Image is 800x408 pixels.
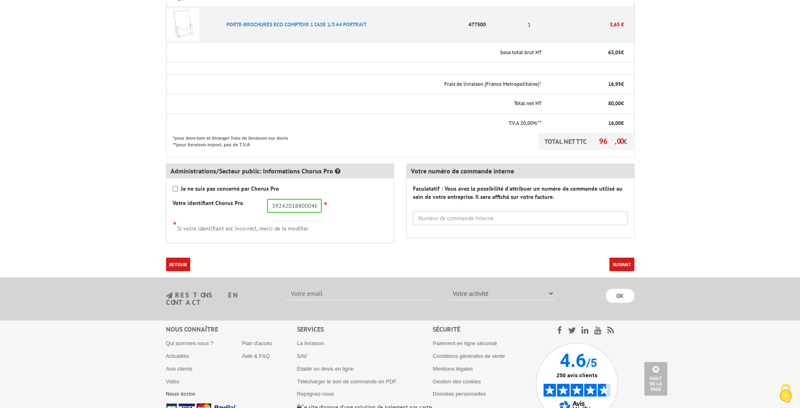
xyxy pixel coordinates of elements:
[297,325,433,334] div: Services
[433,391,486,397] a: Données personnelles
[297,353,307,359] a: SAV
[771,380,800,408] button: Cookies (fenêtre modale)
[166,258,190,271] a: Retour
[166,353,189,359] a: Actualités
[173,186,178,191] input: Je ne suis pas concerné par Chorus Pro
[433,378,481,385] a: Gestion des cookies
[608,81,621,88] span: 16,95
[166,74,542,94] th: Frais de livraison (France Metropolitaine)*
[599,136,623,146] span: 96,00
[606,289,634,303] input: OK
[242,340,272,346] a: Plan d'accès
[433,366,473,372] a: Mentions légales
[516,6,543,43] td: 1
[166,8,199,41] img: PORTE-BROCHURES ECO COMPTOIR 1 CASE 1/3 A4 PORTRAIT
[166,94,542,114] th: Total net HT
[181,185,279,192] strong: Je ne suis pas concerné par Chorus Pro
[433,353,505,359] a: Conditions générales de vente
[466,17,516,32] p: 477500
[286,286,434,300] input: Votre email
[608,100,621,107] span: 80,00
[166,325,297,334] div: Nous connaître
[549,100,623,108] p: €
[608,49,621,56] span: 63,05
[775,383,796,404] img: Cookies (fenêtre modale)
[608,120,621,127] span: 16,00
[433,340,497,346] a: Paiement en ligne sécurisé
[173,219,387,233] div: Si votre identifiant est incorrect, merci de le modifier
[542,17,623,32] p: 3,65 €
[166,43,542,62] th: Sous total brut HT
[166,292,274,306] h3: restons en contact
[549,120,623,127] p: €
[549,81,623,88] p: €
[644,362,667,396] a: Haut de la page
[609,258,634,271] button: Suivant
[242,353,270,359] a: Aide & FAQ
[413,211,628,225] input: Numéro de commande interne
[173,199,243,207] label: Votre identifiant Chorus Pro
[166,164,394,178] div: Administrations/Secteur public: Informations Chorus Pro
[173,133,296,148] p: *pour dom-tom et étranger frais de livraison sur devis **pour livraison export, pas de T.V.A
[413,184,628,201] label: Faculatatif : Vous avez la possibilité d'attribuer un numéro de commande utilisé au sein de votre...
[549,49,623,57] p: €
[297,378,397,385] a: Télécharger le bon de commande en PDF
[297,340,324,346] a: La livraison
[297,391,334,397] a: Rejoignez-nous
[166,391,196,397] a: Nous écrire
[433,325,536,334] div: Sécurité
[166,366,193,372] a: Avis clients
[166,378,180,385] a: Vidéo
[226,21,367,28] a: PORTE-BROCHURES ECO COMPTOIR 1 CASE 1/3 A4 PORTRAIT
[297,366,354,372] a: Etablir un devis en ligne
[538,133,633,150] p: TOTAL NET TTC €
[173,120,542,127] p: T.V.A 20,00%**
[407,164,634,178] div: Votre numéro de commande interne
[166,340,214,346] a: Qui sommes nous ?
[166,292,173,299] img: newsletter.jpg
